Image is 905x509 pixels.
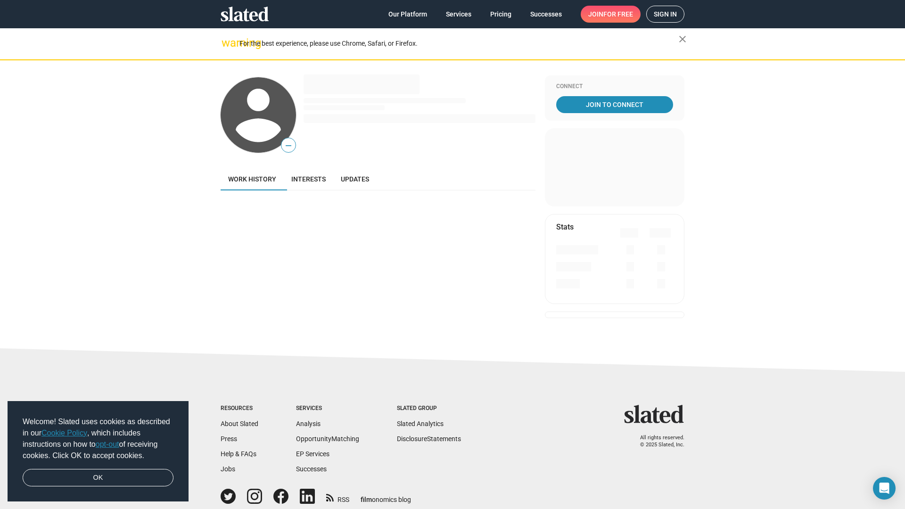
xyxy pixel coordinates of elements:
[603,6,633,23] span: for free
[326,490,349,504] a: RSS
[397,435,461,443] a: DisclosureStatements
[490,6,511,23] span: Pricing
[381,6,435,23] a: Our Platform
[556,96,673,113] a: Join To Connect
[221,450,256,458] a: Help & FAQs
[361,488,411,504] a: filmonomics blog
[588,6,633,23] span: Join
[523,6,569,23] a: Successes
[222,37,233,49] mat-icon: warning
[438,6,479,23] a: Services
[221,168,284,190] a: Work history
[341,175,369,183] span: Updates
[361,496,372,503] span: film
[630,435,684,448] p: All rights reserved. © 2025 Slated, Inc.
[41,429,87,437] a: Cookie Policy
[558,96,671,113] span: Join To Connect
[581,6,641,23] a: Joinfor free
[397,420,444,427] a: Slated Analytics
[654,6,677,22] span: Sign in
[388,6,427,23] span: Our Platform
[677,33,688,45] mat-icon: close
[281,140,296,152] span: —
[221,465,235,473] a: Jobs
[296,420,321,427] a: Analysis
[446,6,471,23] span: Services
[873,477,896,500] div: Open Intercom Messenger
[556,83,673,90] div: Connect
[397,405,461,412] div: Slated Group
[228,175,276,183] span: Work history
[333,168,377,190] a: Updates
[296,435,359,443] a: OpportunityMatching
[8,401,189,502] div: cookieconsent
[96,440,119,448] a: opt-out
[221,435,237,443] a: Press
[530,6,562,23] span: Successes
[296,465,327,473] a: Successes
[291,175,326,183] span: Interests
[646,6,684,23] a: Sign in
[296,405,359,412] div: Services
[556,222,574,232] mat-card-title: Stats
[221,420,258,427] a: About Slated
[483,6,519,23] a: Pricing
[221,405,258,412] div: Resources
[23,469,173,487] a: dismiss cookie message
[23,416,173,461] span: Welcome! Slated uses cookies as described in our , which includes instructions on how to of recei...
[284,168,333,190] a: Interests
[296,450,329,458] a: EP Services
[239,37,679,50] div: For the best experience, please use Chrome, Safari, or Firefox.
